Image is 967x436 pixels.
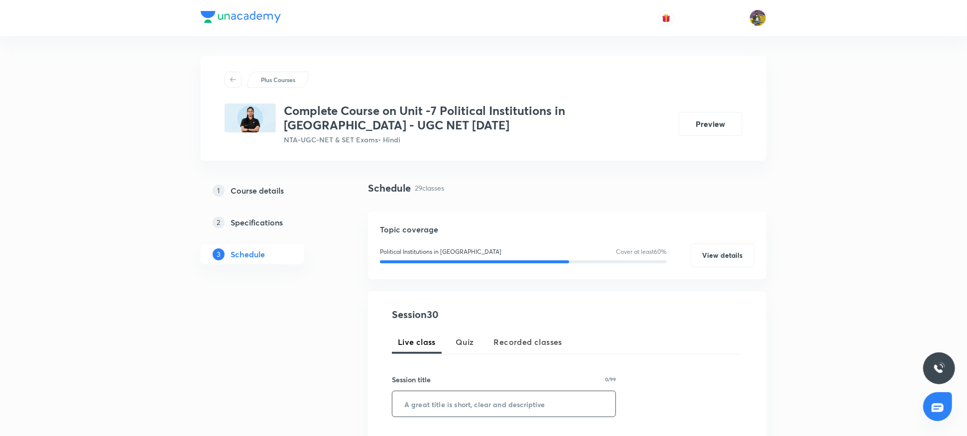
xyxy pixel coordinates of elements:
h4: Schedule [368,181,411,196]
span: Live class [398,336,436,348]
input: A great title is short, clear and descriptive [392,391,615,417]
p: Political Institutions in [GEOGRAPHIC_DATA] [380,247,501,256]
img: 463AA2EA-9884-497E-A149-79CF24433E3E_plus.png [225,104,276,132]
p: Cover at least 60 % [616,247,667,256]
button: View details [691,243,754,267]
h4: Session 30 [392,307,574,322]
h5: Specifications [231,217,283,228]
a: Company Logo [201,11,281,25]
a: 1Course details [201,181,336,201]
h3: Complete Course on Unit -7 Political Institutions in [GEOGRAPHIC_DATA] - UGC NET [DATE] [284,104,671,132]
h5: Topic coverage [380,223,754,235]
h5: Schedule [231,248,265,260]
p: 0/99 [605,377,616,382]
span: Recorded classes [494,336,562,348]
p: Plus Courses [261,75,295,84]
h6: Session title [392,374,431,385]
a: 2Specifications [201,213,336,232]
span: Quiz [456,336,474,348]
img: Company Logo [201,11,281,23]
p: 2 [213,217,225,228]
button: avatar [658,10,674,26]
img: ttu [933,362,945,374]
p: 29 classes [415,183,444,193]
h5: Course details [231,185,284,197]
p: NTA-UGC-NET & SET Exams • Hindi [284,134,671,145]
button: Preview [679,112,742,136]
p: 1 [213,185,225,197]
img: avatar [662,13,671,22]
img: sajan k [749,9,766,26]
p: 3 [213,248,225,260]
